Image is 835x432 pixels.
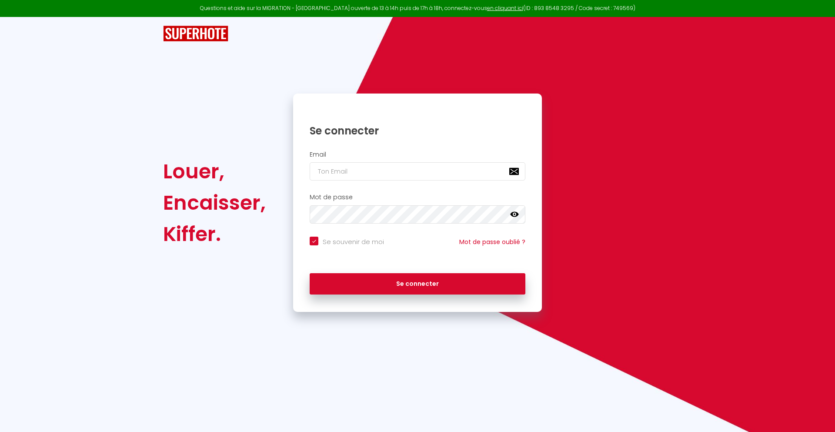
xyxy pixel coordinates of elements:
[163,156,266,187] div: Louer,
[310,162,525,181] input: Ton Email
[487,4,523,12] a: en cliquant ici
[310,194,525,201] h2: Mot de passe
[163,26,228,42] img: SuperHote logo
[310,151,525,158] h2: Email
[310,124,525,137] h1: Se connecter
[163,187,266,218] div: Encaisser,
[310,273,525,295] button: Se connecter
[163,218,266,250] div: Kiffer.
[459,238,525,246] a: Mot de passe oublié ?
